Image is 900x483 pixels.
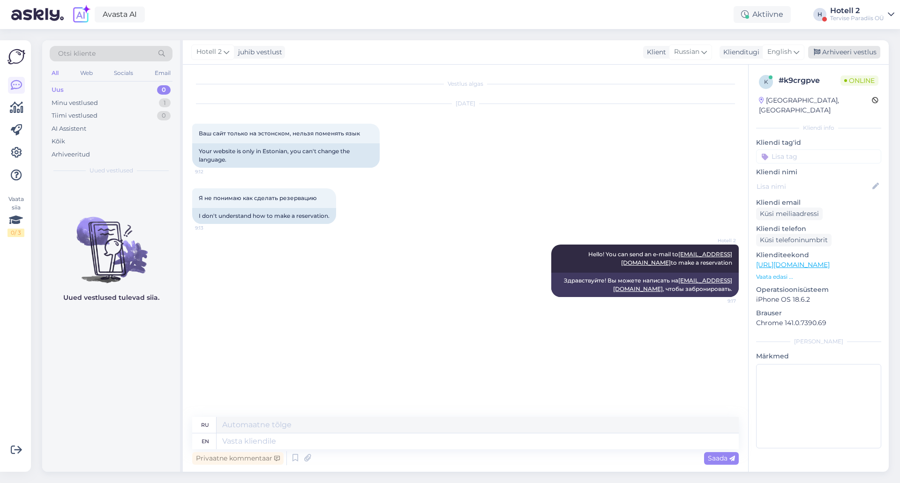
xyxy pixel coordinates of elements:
input: Lisa tag [756,149,881,163]
div: [DATE] [192,99,739,108]
div: Küsi meiliaadressi [756,208,823,220]
p: Brauser [756,308,881,318]
div: juhib vestlust [234,47,282,57]
div: ru [201,417,209,433]
span: Hotell 2 [701,237,736,244]
div: Tervise Paradiis OÜ [830,15,884,22]
div: Kliendi info [756,124,881,132]
div: Web [78,67,95,79]
div: Socials [112,67,135,79]
span: Otsi kliente [58,49,96,59]
div: Klient [643,47,666,57]
div: Arhiveeritud [52,150,90,159]
div: Arhiveeri vestlus [808,46,880,59]
img: Askly Logo [7,48,25,66]
span: 9:13 [195,224,230,231]
div: en [202,433,209,449]
div: Küsi telefoninumbrit [756,234,832,246]
p: iPhone OS 18.6.2 [756,295,881,305]
span: Я не понимаю как сделать резервацию [199,194,317,201]
span: Online [840,75,878,86]
div: 1 [159,98,171,108]
a: Hotell 2Tervise Paradiis OÜ [830,7,894,22]
div: # k9crgpve [779,75,840,86]
span: 9:12 [195,168,230,175]
div: 0 [157,85,171,95]
div: Klienditugi [720,47,759,57]
div: All [50,67,60,79]
p: Chrome 141.0.7390.69 [756,318,881,328]
p: Kliendi telefon [756,224,881,234]
div: Email [153,67,172,79]
div: Your website is only in Estonian, you can't change the language. [192,143,380,168]
div: H [813,8,826,21]
span: Hello! You can send an e-mail to to make a reservation [588,251,732,266]
span: Ваш сайт только на эстонском, нельзя поменять язык [199,130,360,137]
div: Minu vestlused [52,98,98,108]
div: [PERSON_NAME] [756,337,881,346]
span: English [767,47,792,57]
a: Avasta AI [95,7,145,22]
p: Uued vestlused tulevad siia. [63,293,159,303]
p: Märkmed [756,351,881,361]
div: Kõik [52,137,65,146]
span: Uued vestlused [90,166,133,175]
div: I don't understand how to make a reservation. [192,208,336,224]
div: Tiimi vestlused [52,111,97,120]
p: Operatsioonisüsteem [756,285,881,295]
span: Hotell 2 [196,47,222,57]
p: Kliendi nimi [756,167,881,177]
div: Здравствуйте! Вы можете написать на , чтобы забронировать. [551,273,739,297]
input: Lisa nimi [757,181,870,192]
div: Vaata siia [7,195,24,237]
span: 9:17 [701,297,736,305]
div: Hotell 2 [830,7,884,15]
div: 0 / 3 [7,229,24,237]
div: 0 [157,111,171,120]
img: No chats [42,200,180,284]
p: Kliendi email [756,198,881,208]
p: Vaata edasi ... [756,273,881,281]
div: Privaatne kommentaar [192,452,284,465]
div: AI Assistent [52,124,86,134]
span: Russian [674,47,699,57]
span: Saada [708,454,735,462]
p: Klienditeekond [756,250,881,260]
div: [GEOGRAPHIC_DATA], [GEOGRAPHIC_DATA] [759,96,872,115]
img: explore-ai [71,5,91,24]
p: Kliendi tag'id [756,138,881,148]
div: Aktiivne [734,6,791,23]
div: Vestlus algas [192,80,739,88]
a: [URL][DOMAIN_NAME] [756,260,830,269]
span: k [764,78,768,85]
div: Uus [52,85,64,95]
